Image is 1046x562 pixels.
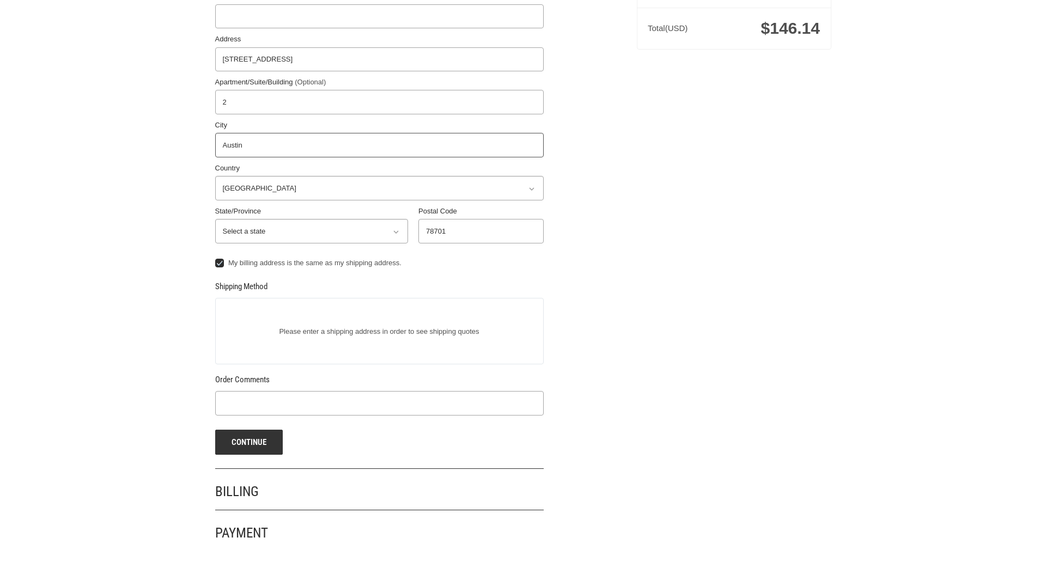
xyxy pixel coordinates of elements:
[215,259,544,267] label: My billing address is the same as my shipping address.
[648,23,688,33] span: Total (USD)
[215,206,408,217] label: State/Province
[215,430,283,455] button: Continue
[761,19,820,37] span: $146.14
[215,34,544,45] label: Address
[295,78,326,86] small: (Optional)
[215,374,270,391] legend: Order Comments
[215,77,544,88] label: Apartment/Suite/Building
[215,524,279,541] h2: Payment
[215,163,544,174] label: Country
[215,280,267,298] legend: Shipping Method
[215,120,544,131] label: City
[418,206,544,217] label: Postal Code
[215,483,279,500] h2: Billing
[216,321,543,342] p: Please enter a shipping address in order to see shipping quotes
